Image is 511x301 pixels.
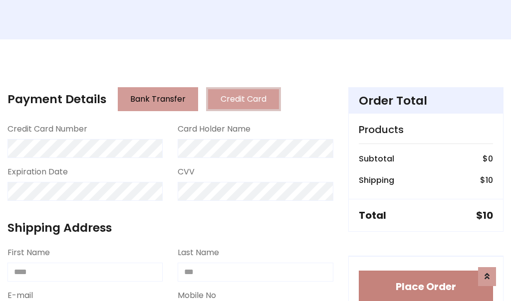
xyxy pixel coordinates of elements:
[178,247,219,259] label: Last Name
[178,166,195,178] label: CVV
[118,87,198,111] button: Bank Transfer
[476,209,493,221] h5: $
[486,174,493,186] span: 10
[7,92,106,106] h4: Payment Details
[359,94,493,108] h4: Order Total
[7,166,68,178] label: Expiration Date
[480,175,493,185] h6: $
[7,123,87,135] label: Credit Card Number
[206,87,281,111] button: Credit Card
[359,175,394,185] h6: Shipping
[178,123,251,135] label: Card Holder Name
[359,209,386,221] h5: Total
[483,208,493,222] span: 10
[488,153,493,164] span: 0
[359,124,493,136] h5: Products
[7,247,50,259] label: First Name
[7,221,333,235] h4: Shipping Address
[483,154,493,163] h6: $
[359,154,394,163] h6: Subtotal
